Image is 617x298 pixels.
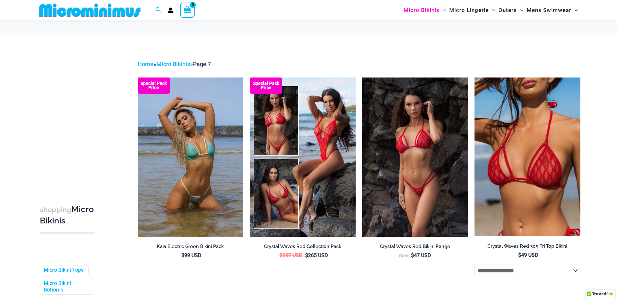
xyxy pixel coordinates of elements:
[474,243,580,252] a: Crystal Waves Red 305 Tri Top Bikini
[411,252,431,258] bdi: 47 USD
[362,77,468,236] a: Crystal Waves 305 Tri Top 4149 Thong 02Crystal Waves 305 Tri Top 4149 Thong 01Crystal Waves 305 T...
[571,2,578,18] span: Menu Toggle
[305,252,328,258] bdi: 265 USD
[280,252,302,258] bdi: 287 USD
[489,2,495,18] span: Menu Toggle
[362,244,468,250] h2: Crystal Waves Red Bikini Range
[404,2,440,18] span: Micro Bikinis
[138,77,244,236] img: Kaia Electric Green 305 Top 445 Thong 04
[474,77,580,236] img: Crystal Waves 305 Tri Top 01
[362,244,468,252] a: Crystal Waves Red Bikini Range
[138,244,244,250] h2: Kaia Electric Green Bikini Pack
[280,252,282,258] span: $
[498,2,517,18] span: Outers
[411,252,414,258] span: $
[138,61,154,67] a: Home
[44,267,84,274] a: Micro Bikini Tops
[181,252,201,258] bdi: 99 USD
[250,77,356,236] img: Collection Pack
[250,244,356,252] a: Crystal Waves Red Collection Pack
[138,244,244,252] a: Kaia Electric Green Bikini Pack
[518,252,538,258] bdi: 49 USD
[518,252,521,258] span: $
[497,2,525,18] a: OutersMenu ToggleMenu Toggle
[305,252,308,258] span: $
[40,54,98,184] iframe: TrustedSite Certified
[517,2,523,18] span: Menu Toggle
[37,3,143,18] img: MM SHOP LOGO FLAT
[250,77,356,236] a: Collection Pack Crystal Waves 305 Tri Top 4149 Thong 01Crystal Waves 305 Tri Top 4149 Thong 01
[168,7,174,13] a: Account icon link
[138,77,244,236] a: Kaia Electric Green 305 Top 445 Thong 04 Kaia Electric Green 305 Top 445 Thong 05Kaia Electric Gr...
[155,6,161,14] a: Search icon link
[40,204,95,226] h3: Micro Bikinis
[527,2,571,18] span: Mens Swimwear
[362,77,468,236] img: Crystal Waves 305 Tri Top 4149 Thong 02
[399,254,409,258] span: From:
[156,61,190,67] a: Micro Bikinis
[525,2,579,18] a: Mens SwimwearMenu ToggleMenu Toggle
[40,206,71,214] span: shopping
[138,61,211,67] span: » »
[401,1,581,19] nav: Site Navigation
[250,81,282,90] b: Special Pack Price
[474,77,580,236] a: Crystal Waves 305 Tri Top 01Crystal Waves 305 Tri Top 4149 Thong 04Crystal Waves 305 Tri Top 4149...
[193,61,211,67] span: Page 7
[402,2,448,18] a: Micro BikinisMenu ToggleMenu Toggle
[180,3,195,18] a: View Shopping Cart, empty
[448,2,497,18] a: Micro LingerieMenu ToggleMenu Toggle
[250,244,356,250] h2: Crystal Waves Red Collection Pack
[449,2,489,18] span: Micro Lingerie
[181,252,184,258] span: $
[44,280,88,294] a: Micro Bikini Bottoms
[474,243,580,249] h2: Crystal Waves Red 305 Tri Top Bikini
[138,81,170,90] b: Special Pack Price
[440,2,446,18] span: Menu Toggle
